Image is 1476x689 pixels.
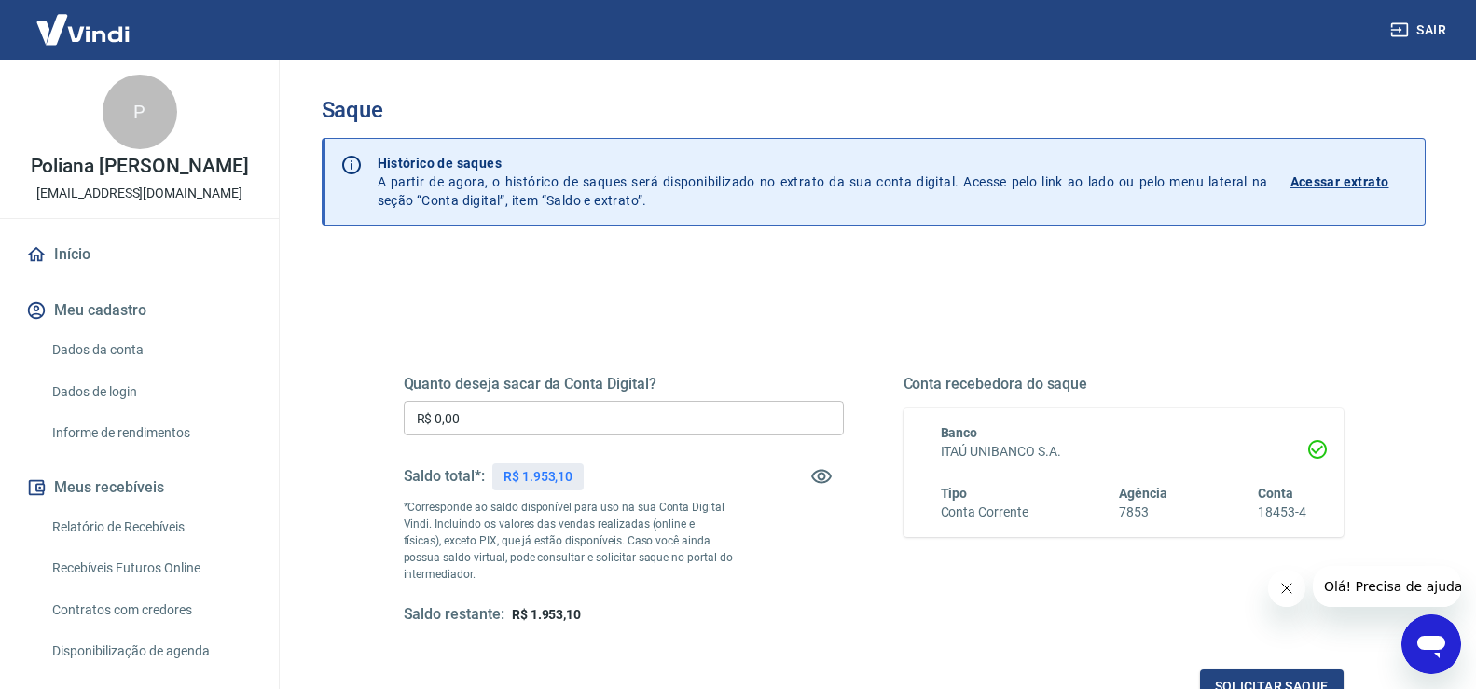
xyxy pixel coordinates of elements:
[45,373,256,411] a: Dados de login
[45,632,256,670] a: Disponibilização de agenda
[1386,13,1454,48] button: Sair
[941,425,978,440] span: Banco
[103,75,177,149] div: P
[1313,566,1461,607] iframe: Mensagem da empresa
[45,508,256,546] a: Relatório de Recebíveis
[941,486,968,501] span: Tipo
[45,331,256,369] a: Dados da conta
[45,591,256,629] a: Contratos com credores
[1119,503,1167,522] h6: 7853
[22,234,256,275] a: Início
[904,375,1344,393] h5: Conta recebedora do saque
[22,290,256,331] button: Meu cadastro
[378,154,1268,172] p: Histórico de saques
[404,375,844,393] h5: Quanto deseja sacar da Conta Digital?
[1258,486,1293,501] span: Conta
[1290,172,1389,191] p: Acessar extrato
[1258,503,1306,522] h6: 18453-4
[11,13,157,28] span: Olá! Precisa de ajuda?
[941,442,1306,462] h6: ITAÚ UNIBANCO S.A.
[941,503,1028,522] h6: Conta Corrente
[36,184,242,203] p: [EMAIL_ADDRESS][DOMAIN_NAME]
[404,467,485,486] h5: Saldo total*:
[45,414,256,452] a: Informe de rendimentos
[1401,614,1461,674] iframe: Botão para abrir a janela de mensagens
[404,499,734,583] p: *Corresponde ao saldo disponível para uso na sua Conta Digital Vindi. Incluindo os valores das ve...
[322,97,1426,123] h3: Saque
[503,467,572,487] p: R$ 1.953,10
[378,154,1268,210] p: A partir de agora, o histórico de saques será disponibilizado no extrato da sua conta digital. Ac...
[1119,486,1167,501] span: Agência
[512,607,581,622] span: R$ 1.953,10
[1290,154,1410,210] a: Acessar extrato
[1268,570,1305,607] iframe: Fechar mensagem
[22,467,256,508] button: Meus recebíveis
[45,549,256,587] a: Recebíveis Futuros Online
[31,157,249,176] p: Poliana [PERSON_NAME]
[404,605,504,625] h5: Saldo restante:
[22,1,144,58] img: Vindi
